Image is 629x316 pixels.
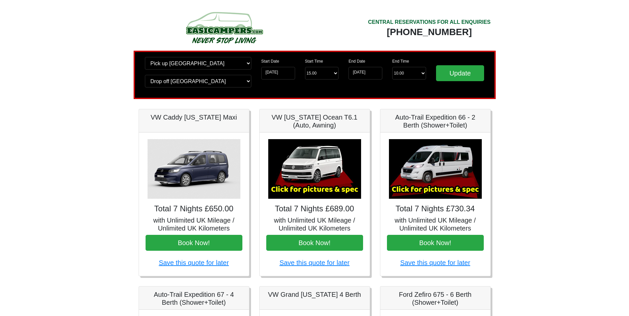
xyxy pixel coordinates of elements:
[146,216,242,232] h5: with Unlimited UK Mileage / Unlimited UK Kilometers
[146,290,242,306] h5: Auto-Trail Expedition 67 - 4 Berth (Shower+Toilet)
[266,290,363,298] h5: VW Grand [US_STATE] 4 Berth
[436,65,484,81] input: Update
[368,26,491,38] div: [PHONE_NUMBER]
[348,58,365,64] label: End Date
[146,235,242,251] button: Book Now!
[266,216,363,232] h5: with Unlimited UK Mileage / Unlimited UK Kilometers
[392,58,409,64] label: End Time
[400,259,470,266] a: Save this quote for later
[161,9,287,46] img: campers-checkout-logo.png
[387,290,484,306] h5: Ford Zefiro 675 - 6 Berth (Shower+Toilet)
[146,204,242,214] h4: Total 7 Nights £650.00
[387,235,484,251] button: Book Now!
[387,113,484,129] h5: Auto-Trail Expedition 66 - 2 Berth (Shower+Toilet)
[266,113,363,129] h5: VW [US_STATE] Ocean T6.1 (Auto, Awning)
[266,235,363,251] button: Book Now!
[159,259,229,266] a: Save this quote for later
[261,67,295,79] input: Start Date
[389,139,482,199] img: Auto-Trail Expedition 66 - 2 Berth (Shower+Toilet)
[261,58,279,64] label: Start Date
[387,216,484,232] h5: with Unlimited UK Mileage / Unlimited UK Kilometers
[280,259,349,266] a: Save this quote for later
[387,204,484,214] h4: Total 7 Nights £730.34
[268,139,361,199] img: VW California Ocean T6.1 (Auto, Awning)
[266,204,363,214] h4: Total 7 Nights £689.00
[146,113,242,121] h5: VW Caddy [US_STATE] Maxi
[368,18,491,26] div: CENTRAL RESERVATIONS FOR ALL ENQUIRIES
[348,67,382,79] input: Return Date
[148,139,240,199] img: VW Caddy California Maxi
[305,58,323,64] label: Start Time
